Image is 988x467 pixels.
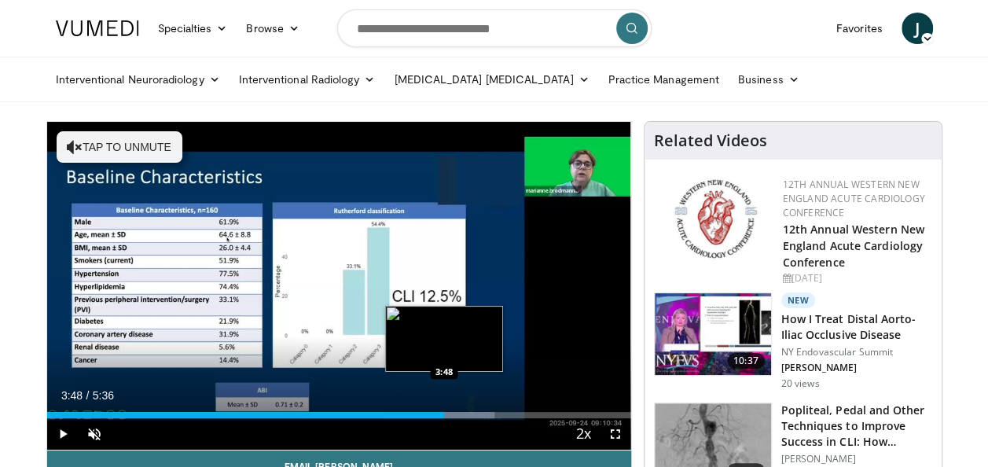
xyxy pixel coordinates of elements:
h3: How I Treat Distal Aorto-Iliac Occlusive Disease [781,311,932,343]
div: [DATE] [783,271,929,285]
a: 10:37 New How I Treat Distal Aorto-Iliac Occlusive Disease NY Endovascular Summit [PERSON_NAME] 2... [654,292,932,390]
button: Tap to unmute [57,131,182,163]
button: Playback Rate [568,418,600,450]
img: VuMedi Logo [56,20,139,36]
video-js: Video Player [47,122,631,450]
span: / [86,389,90,402]
p: 20 views [781,377,820,390]
img: image.jpeg [385,306,503,372]
button: Fullscreen [600,418,631,450]
p: [PERSON_NAME] [781,453,932,465]
a: Interventional Neuroradiology [46,64,230,95]
a: 12th Annual Western New England Acute Cardiology Conference [783,178,925,219]
span: 5:36 [93,389,114,402]
a: Interventional Radiology [230,64,385,95]
button: Play [47,418,79,450]
a: Favorites [827,13,892,44]
p: New [781,292,816,308]
input: Search topics, interventions [337,9,652,47]
a: Specialties [149,13,237,44]
img: 4b355214-b789-4d36-b463-674db39b8a24.150x105_q85_crop-smart_upscale.jpg [655,293,771,375]
a: Browse [237,13,309,44]
p: [PERSON_NAME] [781,362,932,374]
div: Progress Bar [47,412,631,418]
a: 12th Annual Western New England Acute Cardiology Conference [783,222,924,270]
h3: Popliteal, Pedal and Other Techniques to Improve Success in CLI: How… [781,403,932,450]
span: 10:37 [727,353,765,369]
a: J [902,13,933,44]
img: 0954f259-7907-4053-a817-32a96463ecc8.png.150x105_q85_autocrop_double_scale_upscale_version-0.2.png [672,178,759,260]
span: 3:48 [61,389,83,402]
p: NY Endovascular Summit [781,346,932,359]
a: Business [729,64,809,95]
a: Practice Management [598,64,728,95]
h4: Related Videos [654,131,767,150]
button: Unmute [79,418,110,450]
a: [MEDICAL_DATA] [MEDICAL_DATA] [384,64,598,95]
